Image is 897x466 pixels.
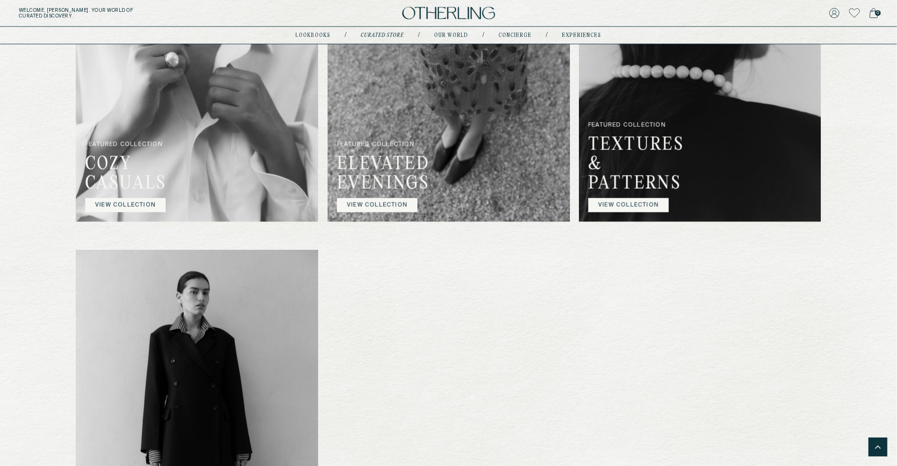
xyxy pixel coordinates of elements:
[85,155,187,199] h2: COZY CASUALS
[875,10,881,16] span: 0
[418,32,420,39] div: /
[19,8,277,19] h5: Welcome, [PERSON_NAME] . Your world of curated discovery.
[85,198,166,212] a: VIEW COLLECTION
[483,32,485,39] div: /
[402,7,495,20] img: logo
[85,141,187,155] p: FEATURED COLLECTION
[435,33,469,38] a: Our world
[588,122,691,136] p: FEATURED COLLECTION
[337,155,439,199] h2: ELEVATED EVENINGS
[588,198,669,212] a: VIEW COLLECTION
[296,33,331,38] a: lookbooks
[499,33,532,38] a: concierge
[337,198,417,212] a: VIEW COLLECTION
[870,7,878,20] a: 0
[588,136,691,198] h2: TEXTURES & PATTERNS
[337,141,439,155] p: FEATURED COLLECTION
[361,33,404,38] a: Curated store
[562,33,602,38] a: experiences
[546,32,548,39] div: /
[345,32,347,39] div: /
